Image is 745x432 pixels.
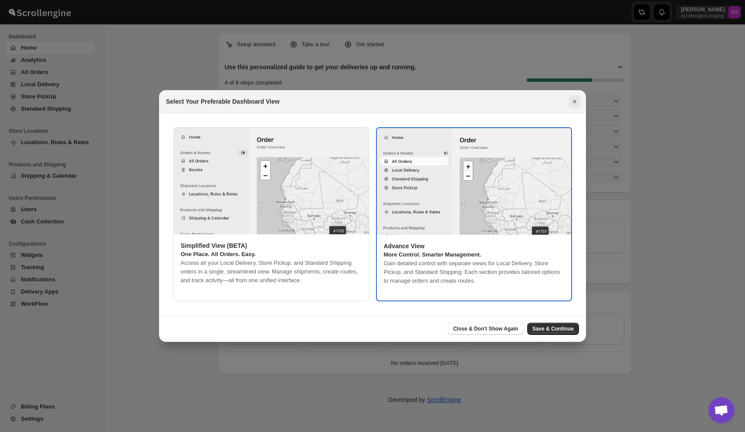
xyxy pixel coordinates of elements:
span: Save & Continue [532,325,574,332]
p: One Place. All Orders. Easy. [181,250,362,259]
div: Open chat [708,397,735,423]
h2: Select Your Preferable Dashboard View [166,97,280,106]
p: Access all your Local Delivery, Store Pickup, and Standard Shipping orders in a single, streamlin... [181,259,362,285]
p: Gain detailed control with separate views for Local Delivery, Store Pickup, and Standard Shipping... [384,259,564,285]
button: Close & Don't Show Again [448,323,524,335]
p: Simplified View (BETA) [181,241,362,250]
span: Close & Don't Show Again [453,325,518,332]
p: More Control. Smarter Management. [384,250,564,259]
button: Save & Continue [527,323,579,335]
img: legacy [377,128,571,235]
button: Close [569,95,581,108]
p: Advance View [384,242,564,250]
img: simplified [174,128,369,234]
